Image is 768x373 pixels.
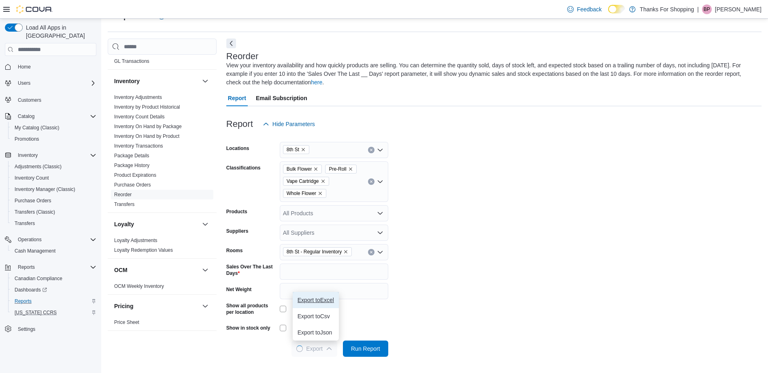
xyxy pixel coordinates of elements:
[114,104,180,110] a: Inventory by Product Historical
[256,90,307,106] span: Email Subscription
[11,196,96,206] span: Purchase Orders
[377,210,383,217] button: Open list of options
[114,124,182,129] a: Inventory On Hand by Package
[114,152,149,159] span: Package Details
[283,247,352,256] span: 8th St - Regular Inventory
[226,119,253,129] h3: Report
[15,94,96,105] span: Customers
[108,92,217,212] div: Inventory
[114,182,151,188] span: Purchase Orders
[226,325,270,331] label: Show in stock only
[608,5,625,13] input: Dark Mode
[226,61,757,87] div: View your inventory availability and how quickly products are selling. You can determine the quan...
[114,182,151,188] a: Purchase Orders
[377,249,383,255] button: Open list of options
[226,247,243,254] label: Rooms
[351,345,380,353] span: Run Report
[15,287,47,293] span: Dashboards
[114,133,179,139] span: Inventory On Hand by Product
[11,274,66,283] a: Canadian Compliance
[2,61,100,73] button: Home
[11,308,96,317] span: Washington CCRS
[15,248,55,254] span: Cash Management
[298,313,334,319] span: Export to Csv
[226,145,249,152] label: Locations
[564,1,605,17] a: Feedback
[283,145,309,154] span: 8th St
[226,165,261,171] label: Classifications
[11,134,96,144] span: Promotions
[108,317,217,330] div: Pricing
[11,207,58,217] a: Transfers (Classic)
[15,275,62,282] span: Canadian Compliance
[283,177,329,186] span: Vape Cartridge
[15,111,38,121] button: Catalog
[226,286,251,293] label: Net Weight
[283,189,326,198] span: Whole Flower
[15,62,34,72] a: Home
[108,281,217,294] div: OCM
[15,324,96,334] span: Settings
[11,219,38,228] a: Transfers
[15,124,60,131] span: My Catalog (Classic)
[272,120,315,128] span: Hide Parameters
[15,111,96,121] span: Catalog
[114,266,128,274] h3: OCM
[15,136,39,142] span: Promotions
[2,94,100,105] button: Customers
[2,150,100,161] button: Inventory
[8,284,100,296] a: Dashboards
[114,123,182,130] span: Inventory On Hand by Package
[18,264,35,270] span: Reports
[287,248,342,256] span: 8th St - Regular Inventory
[8,218,100,229] button: Transfers
[8,296,100,307] button: Reports
[226,228,249,234] label: Suppliers
[325,165,356,174] span: Pre-Roll
[18,236,42,243] span: Operations
[8,245,100,257] button: Cash Management
[293,324,339,341] button: Export toJson
[114,172,156,178] a: Product Expirations
[18,97,41,103] span: Customers
[114,94,162,100] a: Inventory Adjustments
[114,238,157,243] a: Loyalty Adjustments
[15,78,34,88] button: Users
[200,219,210,229] button: Loyalty
[114,143,163,149] a: Inventory Transactions
[114,191,132,198] span: Reorder
[114,283,164,289] a: OCM Weekly Inventory
[715,4,762,14] p: [PERSON_NAME]
[114,247,173,253] a: Loyalty Redemption Values
[608,13,608,14] span: Dark Mode
[329,165,346,173] span: Pre-Roll
[114,201,134,208] span: Transfers
[15,220,35,227] span: Transfers
[114,302,133,310] h3: Pricing
[228,90,246,106] span: Report
[114,319,139,325] a: Price Sheet
[15,163,62,170] span: Adjustments (Classic)
[2,262,100,273] button: Reports
[11,123,96,133] span: My Catalog (Classic)
[343,249,348,254] button: Remove 8th St - Regular Inventory from selection in this group
[114,58,149,64] a: GL Transactions
[11,285,50,295] a: Dashboards
[311,79,322,86] a: here
[11,173,96,183] span: Inventory Count
[114,77,140,85] h3: Inventory
[15,186,75,193] span: Inventory Manager (Classic)
[15,235,96,244] span: Operations
[15,78,96,88] span: Users
[287,189,316,197] span: Whole Flower
[296,341,332,357] span: Export
[704,4,710,14] span: BP
[114,114,165,120] a: Inventory Count Details
[15,309,57,316] span: [US_STATE] CCRS
[11,285,96,295] span: Dashboards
